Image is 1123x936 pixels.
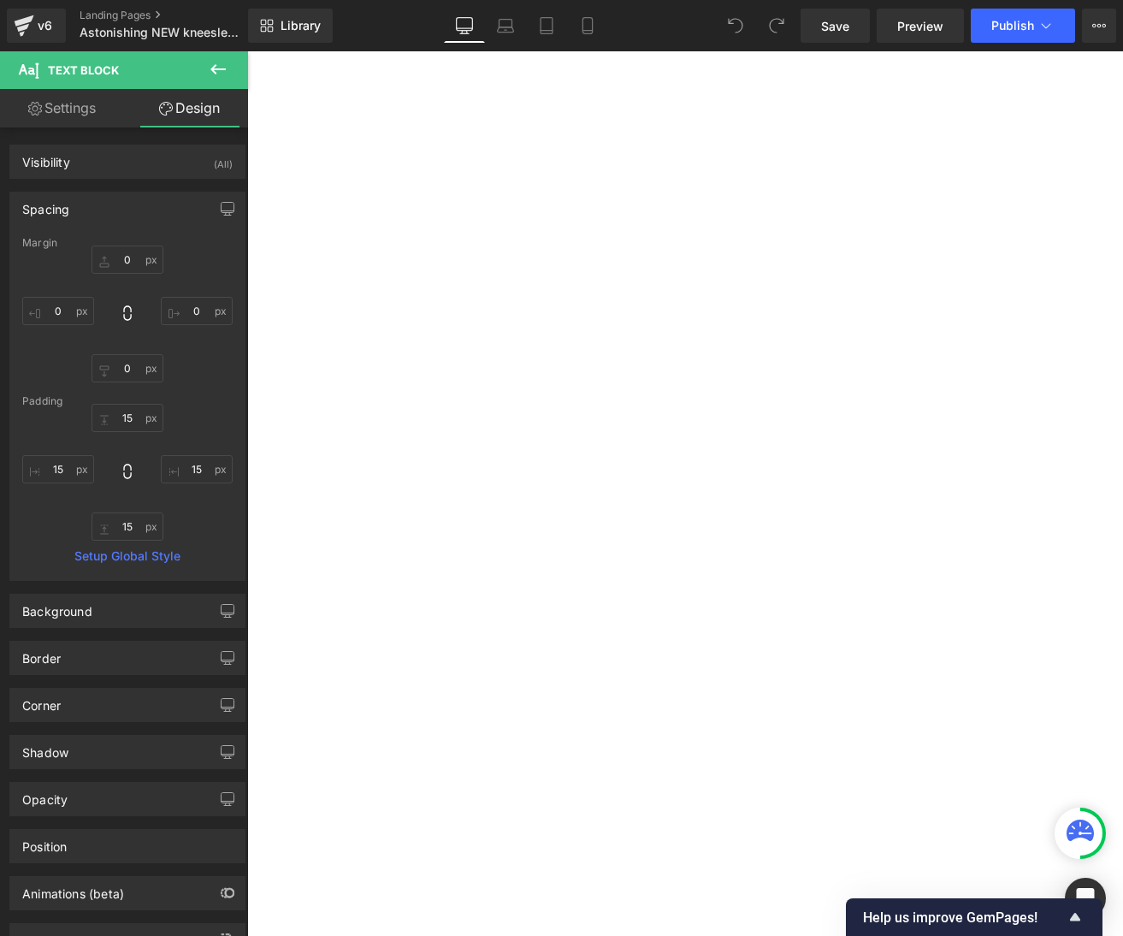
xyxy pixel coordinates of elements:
[80,26,244,39] span: Astonishing NEW kneesleeve you wear while sleeping - MD1105-10 - [[PERSON_NAME]] [DATE]
[877,9,964,43] a: Preview
[80,9,276,22] a: Landing Pages
[22,549,233,563] a: Setup Global Style
[526,9,567,43] a: Tablet
[22,455,94,483] input: 0
[92,512,163,541] input: 0
[48,63,119,77] span: Text Block
[22,395,233,407] div: Padding
[1065,878,1106,919] div: Open Intercom Messenger
[281,18,321,33] span: Library
[34,15,56,37] div: v6
[863,909,1065,926] span: Help us improve GemPages!
[863,907,1085,927] button: Show survey - Help us improve GemPages!
[897,17,943,35] span: Preview
[92,246,163,274] input: 0
[1082,9,1116,43] button: More
[485,9,526,43] a: Laptop
[92,354,163,382] input: 0
[22,193,69,216] div: Spacing
[760,9,794,43] button: Redo
[718,9,753,43] button: Undo
[22,642,61,666] div: Border
[444,9,485,43] a: Desktop
[92,404,163,432] input: 0
[22,877,124,901] div: Animations (beta)
[248,9,333,43] a: New Library
[7,9,66,43] a: v6
[127,89,251,127] a: Design
[22,736,68,760] div: Shadow
[161,455,233,483] input: 0
[22,237,233,249] div: Margin
[567,9,608,43] a: Mobile
[161,297,233,325] input: 0
[991,19,1034,33] span: Publish
[821,17,849,35] span: Save
[214,145,233,174] div: (All)
[971,9,1075,43] button: Publish
[22,145,70,169] div: Visibility
[22,689,61,713] div: Corner
[22,595,92,619] div: Background
[22,297,94,325] input: 0
[22,830,67,854] div: Position
[22,783,68,807] div: Opacity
